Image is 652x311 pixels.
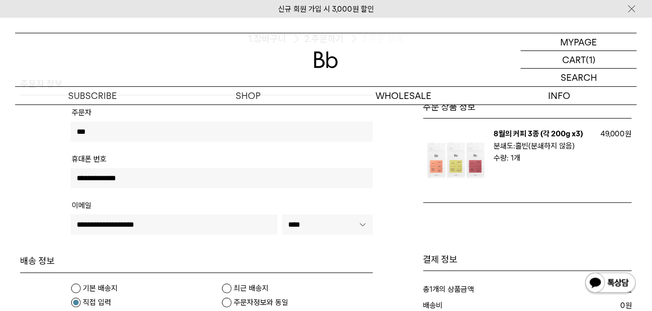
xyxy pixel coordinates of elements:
a: 신규 회원 가입 시 3,000원 할인 [278,5,374,14]
dd: 원 [537,283,632,295]
h1: 결제 정보 [423,253,632,266]
p: 분쇄도: [494,140,586,152]
label: 기본 배송지 [71,283,206,293]
h3: 주문 상품 정보 [423,101,632,113]
p: INFO [481,87,637,105]
span: 이메일 [72,201,91,210]
a: CART (1) [521,51,637,69]
img: 카카오톡 채널 1:1 채팅 버튼 [584,272,637,296]
p: WHOLESALE [326,87,481,105]
img: 로고 [314,51,338,68]
a: SHOP [171,87,326,105]
strong: 0 [620,301,625,310]
b: 홀빈(분쇄하지 않음) [516,141,575,150]
a: 8월의 커피 3종 (각 200g x3) [494,129,583,138]
h4: 배송 정보 [20,255,373,267]
a: MYPAGE [521,33,637,51]
p: CART [562,51,586,68]
p: SEARCH [561,69,597,86]
label: 최근 배송지 [222,283,357,293]
label: 주문자정보와 동일 [222,297,357,307]
p: 49,000원 [591,128,632,140]
span: 주문자 [72,108,91,117]
strong: 1 [430,285,433,294]
span: 휴대폰 번호 [72,154,106,164]
a: SUBSCRIBE [15,87,171,105]
p: (1) [586,51,595,68]
label: 직접 입력 [71,297,206,307]
p: MYPAGE [561,33,597,50]
p: 수량: 1개 [494,152,591,164]
dt: 총 개의 상품금액 [423,283,537,295]
img: 8월의 커피 3종 (각 200g x3) [423,128,489,193]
